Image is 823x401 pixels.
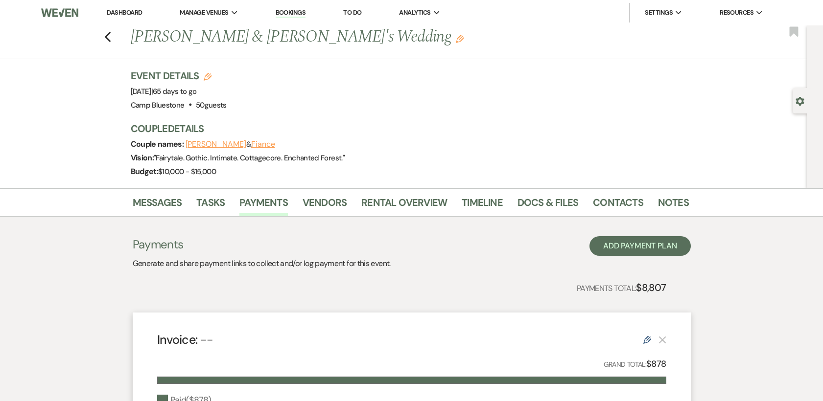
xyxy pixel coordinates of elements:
p: Generate and share payment links to collect and/or log payment for this event. [133,257,391,270]
span: Vision: [131,153,154,163]
span: Resources [720,8,753,18]
a: Notes [658,195,689,216]
span: $10,000 - $15,000 [158,167,216,177]
img: Weven Logo [41,2,78,23]
button: Edit [456,34,464,43]
span: 65 days to go [153,87,197,96]
span: Couple names: [131,139,186,149]
h3: Event Details [131,69,227,83]
span: Budget: [131,166,159,177]
span: Camp Bluestone [131,100,185,110]
h4: Invoice: [157,331,213,348]
a: Payments [239,195,288,216]
strong: $8,807 [636,281,666,294]
span: Settings [645,8,673,18]
span: Analytics [399,8,430,18]
span: Manage Venues [180,8,228,18]
a: Timeline [462,195,503,216]
h1: [PERSON_NAME] & [PERSON_NAME]'s Wedding [131,25,569,49]
a: Vendors [303,195,347,216]
p: Grand Total: [604,357,666,371]
h3: Couple Details [131,122,679,135]
p: Payments Total: [577,280,666,295]
button: Add Payment Plan [589,236,691,256]
span: 50 guests [196,100,227,110]
a: Bookings [276,8,306,18]
button: Fiance [251,140,275,148]
a: Contacts [593,195,643,216]
h3: Payments [133,236,391,253]
span: & [186,139,275,149]
button: [PERSON_NAME] [186,140,246,148]
strong: $878 [646,358,666,370]
button: This payment plan cannot be deleted because it contains links that have been paid through Weven’s... [658,335,666,344]
a: Tasks [196,195,225,216]
a: Messages [133,195,182,216]
span: [DATE] [131,87,197,96]
span: | [151,87,197,96]
a: Docs & Files [517,195,578,216]
span: " Fairytale. Gothic. Intimate. Cottagecore. Enchanted Forest. " [154,153,345,163]
span: -- [200,332,213,348]
button: Open lead details [796,96,804,105]
a: To Do [343,8,361,17]
a: Rental Overview [361,195,447,216]
a: Dashboard [107,8,142,17]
